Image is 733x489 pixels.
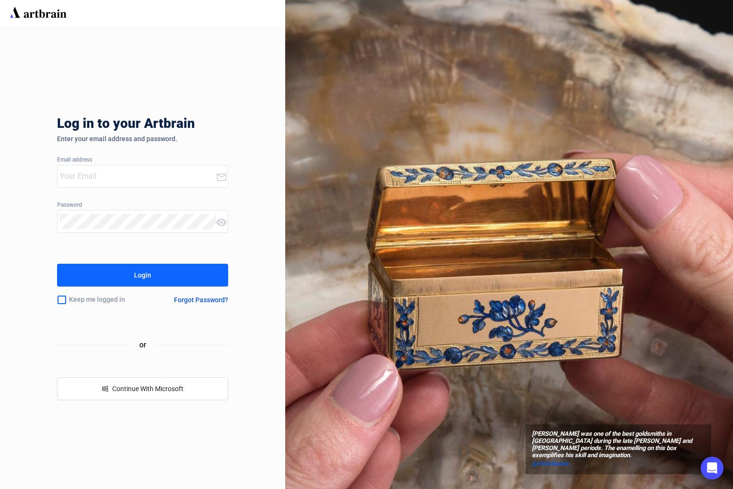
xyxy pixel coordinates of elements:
[112,385,183,393] span: Continue With Microsoft
[132,339,154,351] span: or
[57,116,342,135] div: Log in to your Artbrain
[134,268,151,283] div: Login
[57,135,228,143] div: Enter your email address and password.
[532,460,569,467] span: @christiesinc
[57,377,228,400] button: windowsContinue With Microsoft
[57,202,228,209] div: Password
[532,459,705,469] a: @christiesinc
[174,296,228,304] div: Forgot Password?
[102,385,108,392] span: windows
[532,431,705,459] span: [PERSON_NAME] was one of the best goldsmiths in [GEOGRAPHIC_DATA] during the late [PERSON_NAME] a...
[60,169,216,184] input: Your Email
[57,290,151,310] div: Keep me logged in
[57,157,228,163] div: Email address
[57,264,228,287] button: Login
[701,457,723,479] div: Open Intercom Messenger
